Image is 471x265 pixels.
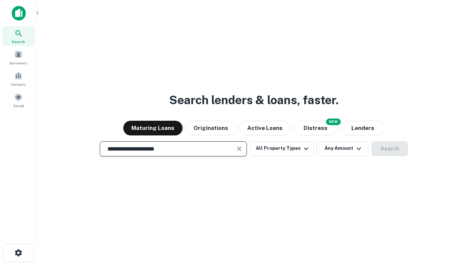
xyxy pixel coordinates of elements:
button: All Property Types [250,141,314,156]
span: Borrowers [10,60,27,66]
button: Maturing Loans [123,121,183,135]
button: Lenders [341,121,385,135]
h3: Search lenders & loans, faster. [169,91,339,109]
a: Borrowers [2,47,35,67]
button: Any Amount [317,141,368,156]
div: NEW [326,119,341,125]
button: Clear [234,144,244,154]
button: Active Loans [239,121,291,135]
button: Originations [185,121,236,135]
span: Saved [13,103,24,109]
a: Contacts [2,69,35,89]
img: capitalize-icon.png [12,6,26,21]
span: Contacts [11,81,26,87]
span: Search [12,39,25,45]
a: Search [2,26,35,46]
iframe: Chat Widget [434,206,471,241]
a: Saved [2,90,35,110]
button: Search distressed loans with lien and other non-mortgage details. [294,121,338,135]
